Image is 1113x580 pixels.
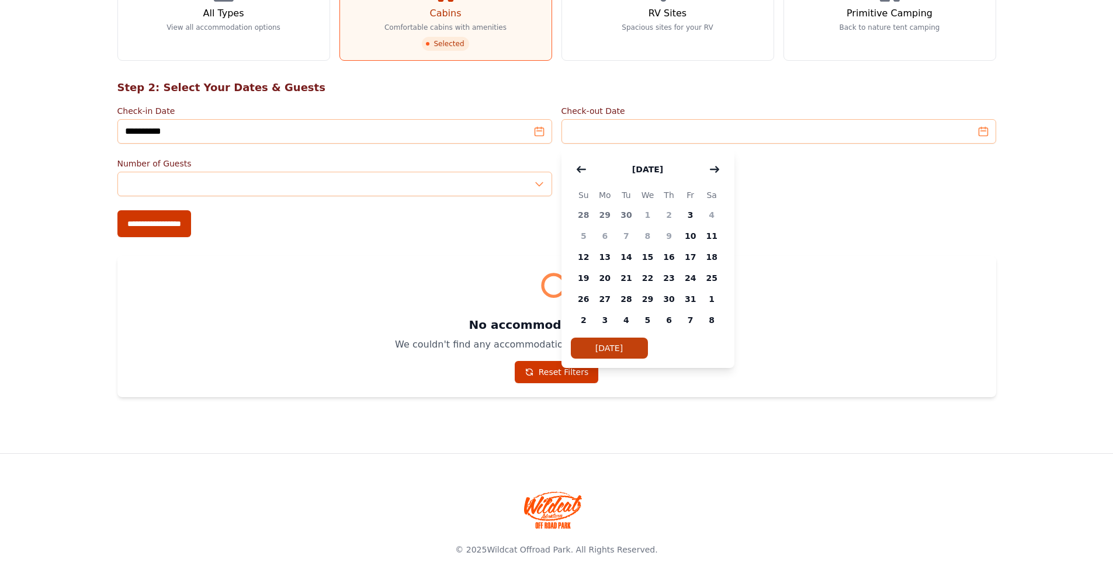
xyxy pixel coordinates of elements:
[131,338,982,352] p: We couldn't find any accommodations matching your search criteria.
[573,246,595,268] span: 12
[847,6,932,20] h3: Primitive Camping
[117,158,552,169] label: Number of Guests
[637,225,658,246] span: 8
[384,23,507,32] p: Comfortable cabins with amenities
[573,225,595,246] span: 5
[649,6,686,20] h3: RV Sites
[701,246,723,268] span: 18
[840,23,940,32] p: Back to nature tent camping
[658,188,680,202] span: Th
[637,310,658,331] span: 5
[131,317,982,333] h3: No accommodations found
[679,310,701,331] span: 7
[616,246,637,268] span: 14
[637,268,658,289] span: 22
[679,246,701,268] span: 17
[616,268,637,289] span: 21
[701,289,723,310] span: 1
[616,204,637,225] span: 30
[658,310,680,331] span: 6
[701,310,723,331] span: 8
[487,545,570,554] a: Wildcat Offroad Park
[701,225,723,246] span: 11
[701,268,723,289] span: 25
[658,204,680,225] span: 2
[658,268,680,289] span: 23
[620,158,675,181] button: [DATE]
[571,338,648,359] button: [DATE]
[594,204,616,225] span: 29
[573,188,595,202] span: Su
[594,268,616,289] span: 20
[658,246,680,268] span: 16
[117,79,996,96] h2: Step 2: Select Your Dates & Guests
[594,188,616,202] span: Mo
[167,23,280,32] p: View all accommodation options
[637,289,658,310] span: 29
[594,289,616,310] span: 27
[117,105,552,117] label: Check-in Date
[422,37,469,51] span: Selected
[594,246,616,268] span: 13
[658,289,680,310] span: 30
[658,225,680,246] span: 9
[701,204,723,225] span: 4
[679,204,701,225] span: 3
[573,268,595,289] span: 19
[561,105,996,117] label: Check-out Date
[637,204,658,225] span: 1
[573,204,595,225] span: 28
[637,246,658,268] span: 15
[455,545,657,554] span: © 2025 . All Rights Reserved.
[616,188,637,202] span: Tu
[637,188,658,202] span: We
[573,289,595,310] span: 26
[429,6,461,20] h3: Cabins
[515,361,599,383] a: Reset Filters
[679,289,701,310] span: 31
[616,225,637,246] span: 7
[203,6,244,20] h3: All Types
[616,310,637,331] span: 4
[594,310,616,331] span: 3
[594,225,616,246] span: 6
[679,188,701,202] span: Fr
[679,268,701,289] span: 24
[573,310,595,331] span: 2
[701,188,723,202] span: Sa
[524,491,582,529] img: Wildcat Offroad park
[622,23,713,32] p: Spacious sites for your RV
[679,225,701,246] span: 10
[616,289,637,310] span: 28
